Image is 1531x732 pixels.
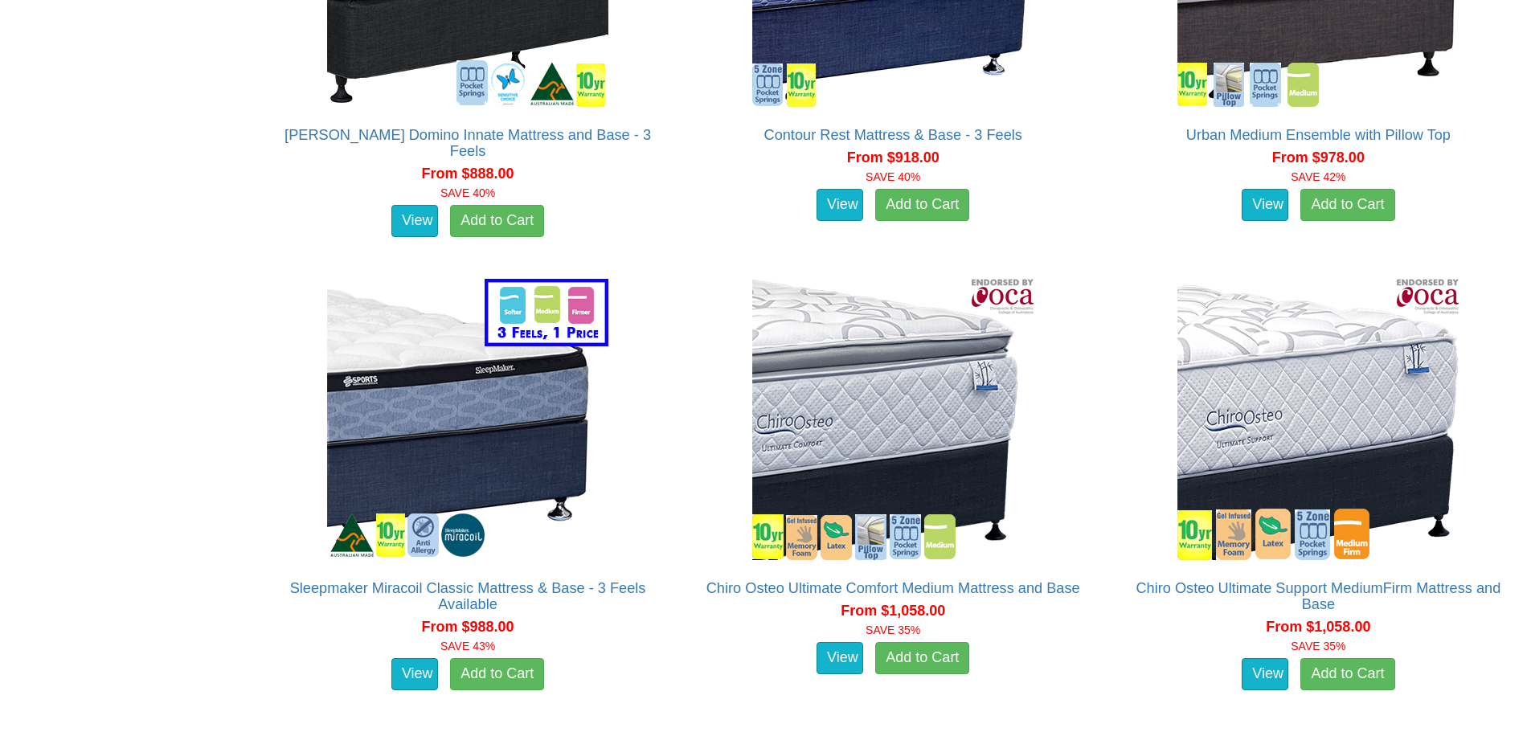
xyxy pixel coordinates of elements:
[285,127,651,159] a: [PERSON_NAME] Domino Innate Mattress and Base - 3 Feels
[817,642,863,674] a: View
[866,624,920,636] font: SAVE 35%
[290,580,646,612] a: Sleepmaker Miracoil Classic Mattress & Base - 3 Feels Available
[422,166,514,182] span: From $888.00
[1242,189,1288,221] a: View
[1291,170,1345,183] font: SAVE 42%
[440,640,495,652] font: SAVE 43%
[817,189,863,221] a: View
[450,658,544,690] a: Add to Cart
[391,205,438,237] a: View
[1272,149,1365,166] span: From $978.00
[866,170,920,183] font: SAVE 40%
[1266,619,1370,635] span: From $1,058.00
[875,189,969,221] a: Add to Cart
[1291,640,1345,652] font: SAVE 35%
[1173,275,1463,564] img: Chiro Osteo Ultimate Support MediumFirm Mattress and Base
[764,127,1022,143] a: Contour Rest Mattress & Base - 3 Feels
[323,275,612,564] img: Sleepmaker Miracoil Classic Mattress & Base - 3 Feels Available
[450,205,544,237] a: Add to Cart
[875,642,969,674] a: Add to Cart
[748,275,1038,564] img: Chiro Osteo Ultimate Comfort Medium Mattress and Base
[847,149,939,166] span: From $918.00
[706,580,1080,596] a: Chiro Osteo Ultimate Comfort Medium Mattress and Base
[1186,127,1451,143] a: Urban Medium Ensemble with Pillow Top
[422,619,514,635] span: From $988.00
[1242,658,1288,690] a: View
[440,186,495,199] font: SAVE 40%
[841,603,945,619] span: From $1,058.00
[1300,658,1394,690] a: Add to Cart
[391,658,438,690] a: View
[1136,580,1500,612] a: Chiro Osteo Ultimate Support MediumFirm Mattress and Base
[1300,189,1394,221] a: Add to Cart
